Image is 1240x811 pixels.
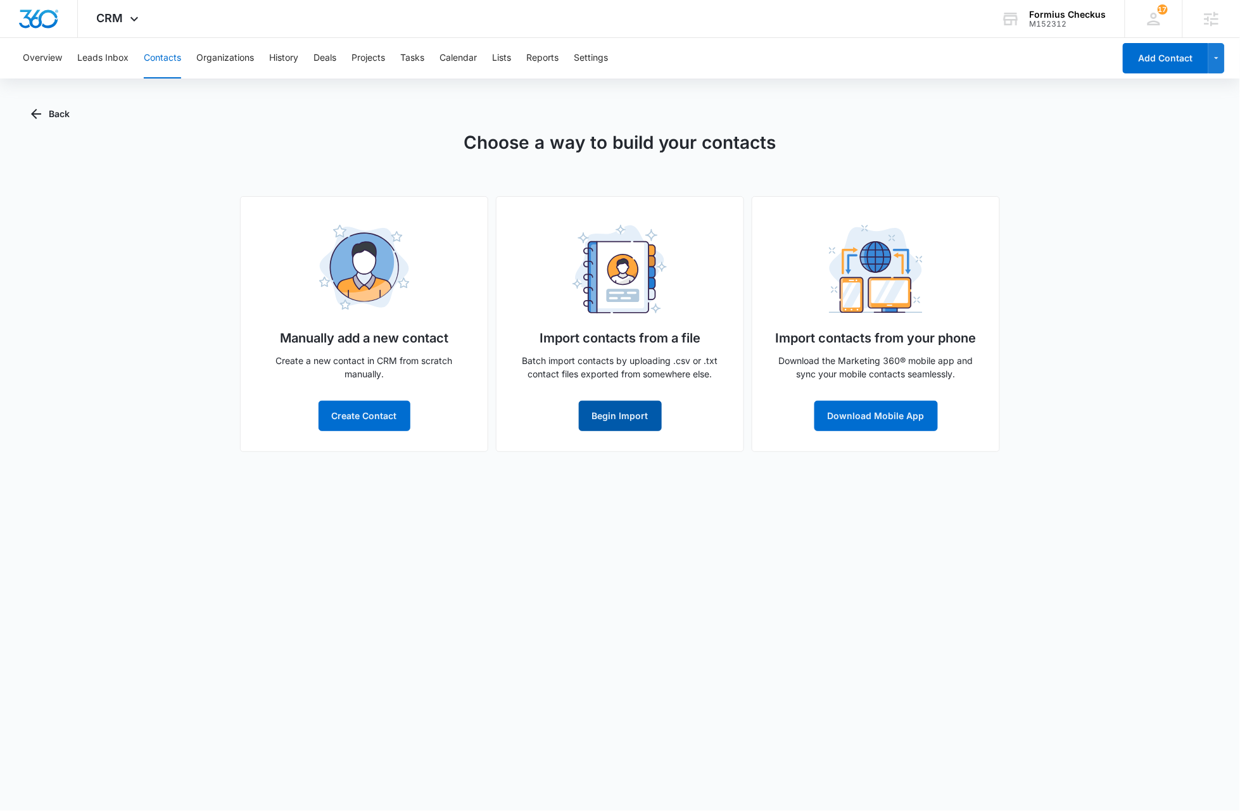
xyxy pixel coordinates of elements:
[269,38,298,79] button: History
[144,38,181,79] button: Contacts
[319,401,410,431] button: Create Contact
[280,329,448,348] h5: Manually add a new contact
[97,11,123,25] span: CRM
[351,38,385,79] button: Projects
[776,329,977,348] h5: Import contacts from your phone
[1123,43,1208,73] button: Add Contact
[440,38,477,79] button: Calendar
[1030,20,1106,28] div: account id
[492,38,511,79] button: Lists
[196,38,254,79] button: Organizations
[1158,4,1168,15] span: 17
[517,354,723,380] p: Batch import contacts by uploading .csv or .txt contact files exported from somewhere else.
[261,354,467,380] p: Create a new contact in CRM from scratch manually.
[579,401,662,431] button: Begin Import
[1158,4,1168,15] div: notifications count
[814,401,938,431] button: Download Mobile App
[540,329,700,348] h5: Import contacts from a file
[526,38,559,79] button: Reports
[31,99,70,129] button: Back
[77,38,129,79] button: Leads Inbox
[574,38,608,79] button: Settings
[23,38,62,79] button: Overview
[400,38,424,79] button: Tasks
[1030,9,1106,20] div: account name
[773,354,979,380] p: Download the Marketing 360® mobile app and sync your mobile contacts seamlessly.
[464,129,776,156] h1: Choose a way to build your contacts
[313,38,336,79] button: Deals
